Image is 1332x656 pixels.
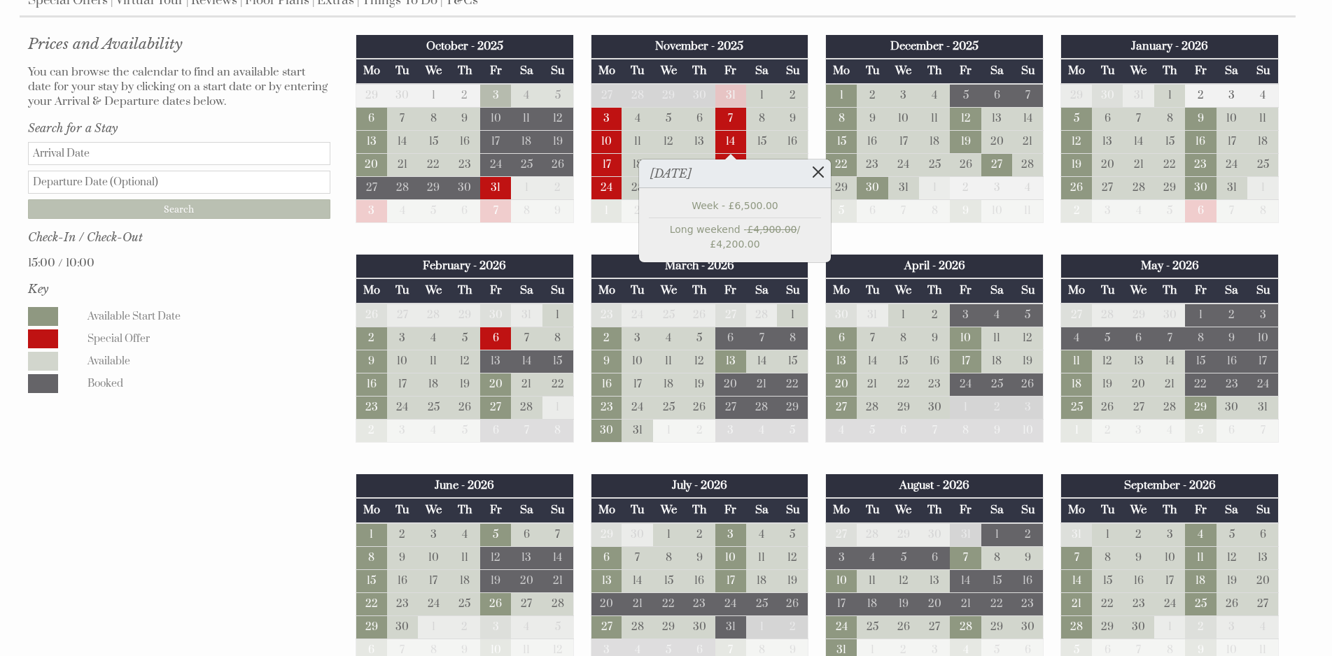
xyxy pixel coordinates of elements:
td: 13 [684,130,715,153]
td: 18 [1247,130,1278,153]
td: 26 [950,153,981,176]
td: 8 [542,327,573,350]
th: Sa [746,278,777,303]
th: Sa [511,59,542,83]
td: 8 [826,107,857,130]
th: We [418,278,449,303]
td: 2 [1061,199,1092,222]
td: 11 [1247,107,1278,130]
td: 6 [715,327,746,350]
td: 29 [1123,304,1154,327]
td: 28 [622,84,652,108]
td: 7 [746,327,777,350]
td: 16 [857,130,888,153]
td: 5 [684,327,715,350]
td: 8 [1185,327,1216,350]
td: 18 [511,130,542,153]
td: 26 [1061,176,1092,199]
td: 28 [746,304,777,327]
td: 21 [715,153,746,176]
th: Mo [591,59,622,83]
td: 3 [622,327,652,350]
td: 25 [919,153,950,176]
td: 11 [1012,199,1043,222]
td: 6 [981,84,1012,108]
td: 24 [480,153,511,176]
th: Fr [1185,278,1216,303]
td: 14 [1123,130,1154,153]
td: 4 [1123,199,1154,222]
td: 9 [1185,107,1216,130]
td: 24 [1217,153,1247,176]
td: 2 [950,176,981,199]
td: 12 [653,130,684,153]
th: Tu [1092,278,1123,303]
td: 12 [1061,130,1092,153]
td: 26 [542,153,573,176]
td: 19 [653,153,684,176]
td: 1 [777,304,808,327]
td: 30 [387,84,418,108]
td: 3 [387,327,418,350]
td: 18 [622,153,652,176]
td: 27 [356,176,386,199]
td: 4 [919,84,950,108]
td: 29 [356,84,386,108]
th: Mo [826,278,857,303]
th: We [653,278,684,303]
td: 12 [1012,327,1043,350]
td: 31 [857,304,888,327]
td: 1 [746,84,777,108]
td: 10 [1217,107,1247,130]
td: 15 [418,130,449,153]
td: 31 [511,304,542,327]
td: 25 [1247,153,1278,176]
th: November - 2025 [591,35,808,59]
dd: Available Start Date [85,307,326,326]
td: 8 [418,107,449,130]
td: 20 [356,153,386,176]
td: 7 [387,107,418,130]
th: Tu [857,278,888,303]
td: 20 [684,153,715,176]
td: 28 [387,176,418,199]
p: You can browse the calendar to find an available start date for your stay by clicking on a start ... [28,65,330,109]
td: 31 [480,176,511,199]
td: 8 [919,199,950,222]
th: February - 2026 [356,255,573,278]
td: 30 [857,176,888,199]
th: Su [777,278,808,303]
td: 2 [356,327,386,350]
td: 9 [777,107,808,130]
th: December - 2025 [826,35,1044,59]
input: Arrival Date [28,142,330,165]
h2: Prices and Availability [28,35,330,53]
td: 29 [1061,84,1092,108]
td: 25 [622,176,652,199]
th: Su [542,278,573,303]
td: 25 [511,153,542,176]
td: 3 [480,84,511,108]
th: Th [449,278,479,303]
td: 7 [715,107,746,130]
td: 4 [653,327,684,350]
th: Sa [1217,59,1247,83]
td: 28 [1012,153,1043,176]
td: 24 [888,153,919,176]
th: Sa [981,59,1012,83]
th: March - 2026 [591,255,808,278]
th: Fr [1185,59,1216,83]
input: Departure Date (Optional) [28,171,330,194]
th: January - 2026 [1061,35,1279,59]
td: 10 [591,130,622,153]
td: 14 [715,130,746,153]
td: 24 [591,176,622,199]
td: 22 [1154,153,1185,176]
td: 18 [919,130,950,153]
td: 6 [1185,199,1216,222]
h3: Search for a Stay [28,121,330,135]
td: 23 [449,153,479,176]
td: 3 [356,199,386,222]
td: 3 [1247,304,1278,327]
td: 11 [511,107,542,130]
